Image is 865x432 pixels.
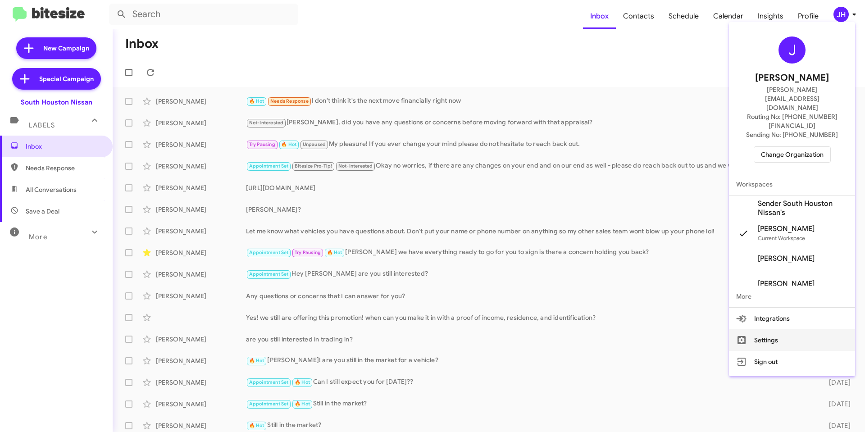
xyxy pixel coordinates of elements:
[729,173,855,195] span: Workspaces
[729,286,855,307] span: More
[758,279,815,288] span: [PERSON_NAME]
[746,130,838,139] span: Sending No: [PHONE_NUMBER]
[740,112,844,130] span: Routing No: [PHONE_NUMBER][FINANCIAL_ID]
[729,308,855,329] button: Integrations
[755,71,829,85] span: [PERSON_NAME]
[758,254,815,263] span: [PERSON_NAME]
[729,351,855,373] button: Sign out
[729,329,855,351] button: Settings
[740,85,844,112] span: [PERSON_NAME][EMAIL_ADDRESS][DOMAIN_NAME]
[758,199,848,217] span: Sender South Houston Nissan's
[758,235,805,241] span: Current Workspace
[758,224,815,233] span: [PERSON_NAME]
[761,147,824,162] span: Change Organization
[778,36,806,64] div: J
[754,146,831,163] button: Change Organization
